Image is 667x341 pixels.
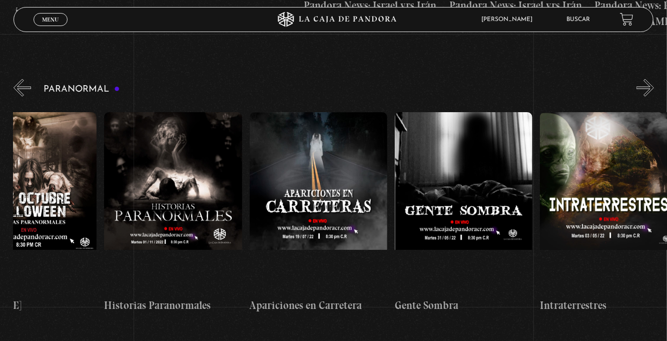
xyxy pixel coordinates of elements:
[395,297,532,313] h4: Gente Sombra
[636,79,654,97] button: Next
[39,25,62,32] span: Cerrar
[566,17,590,23] a: Buscar
[159,6,296,22] h4: Células Durmientes
[42,17,59,23] span: Menu
[14,6,151,22] h4: Área 51
[395,104,532,321] a: Gente Sombra
[104,297,242,313] h4: Historias Paranormales
[620,13,633,26] a: View your shopping cart
[44,85,120,94] h3: Paranormal
[14,79,31,97] button: Previous
[250,104,387,321] a: Apariciones en Carretera
[476,17,542,23] span: [PERSON_NAME]
[250,297,387,313] h4: Apariciones en Carretera
[104,104,242,321] a: Historias Paranormales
